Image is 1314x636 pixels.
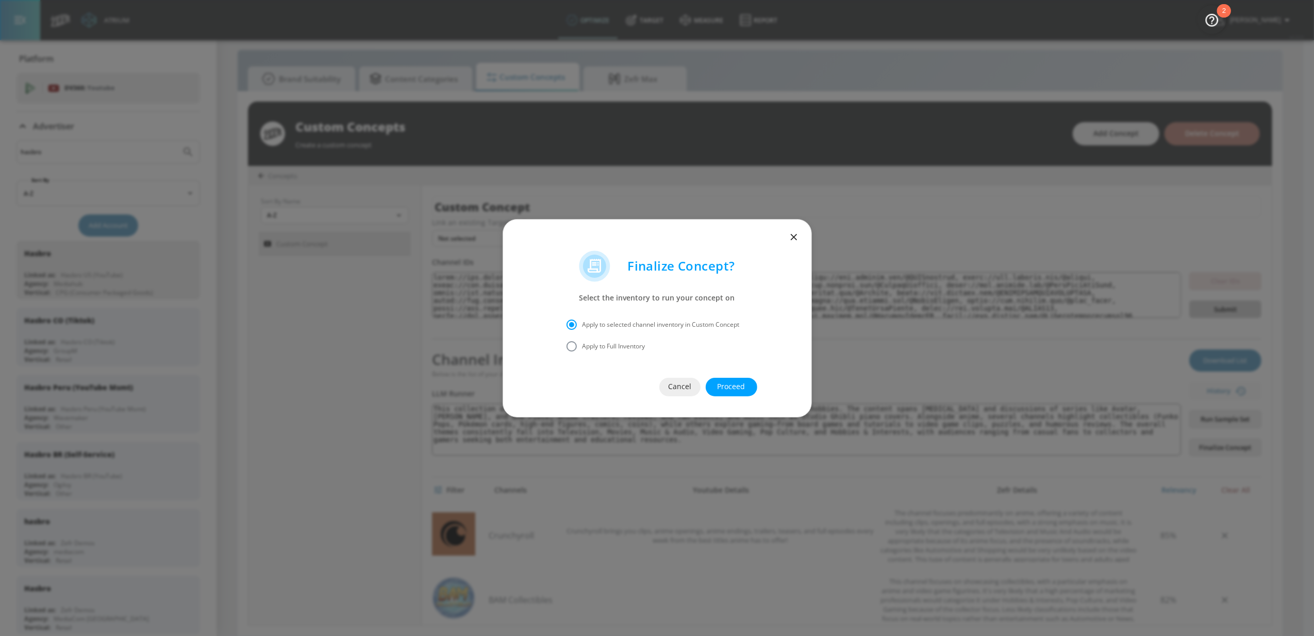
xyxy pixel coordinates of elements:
button: Open Resource Center, 2 new notifications [1197,5,1226,34]
button: Proceed [706,378,757,396]
div: 2 [1222,11,1226,24]
span: Proceed [726,380,737,393]
p: Finalize Concept? [627,259,735,274]
p: Select the inventory to run your concept on [560,293,755,303]
button: Cancel [659,378,701,396]
span: Apply to Full Inventory [583,342,645,351]
span: Apply to selected channel inventory in Custom Concept [583,320,740,329]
